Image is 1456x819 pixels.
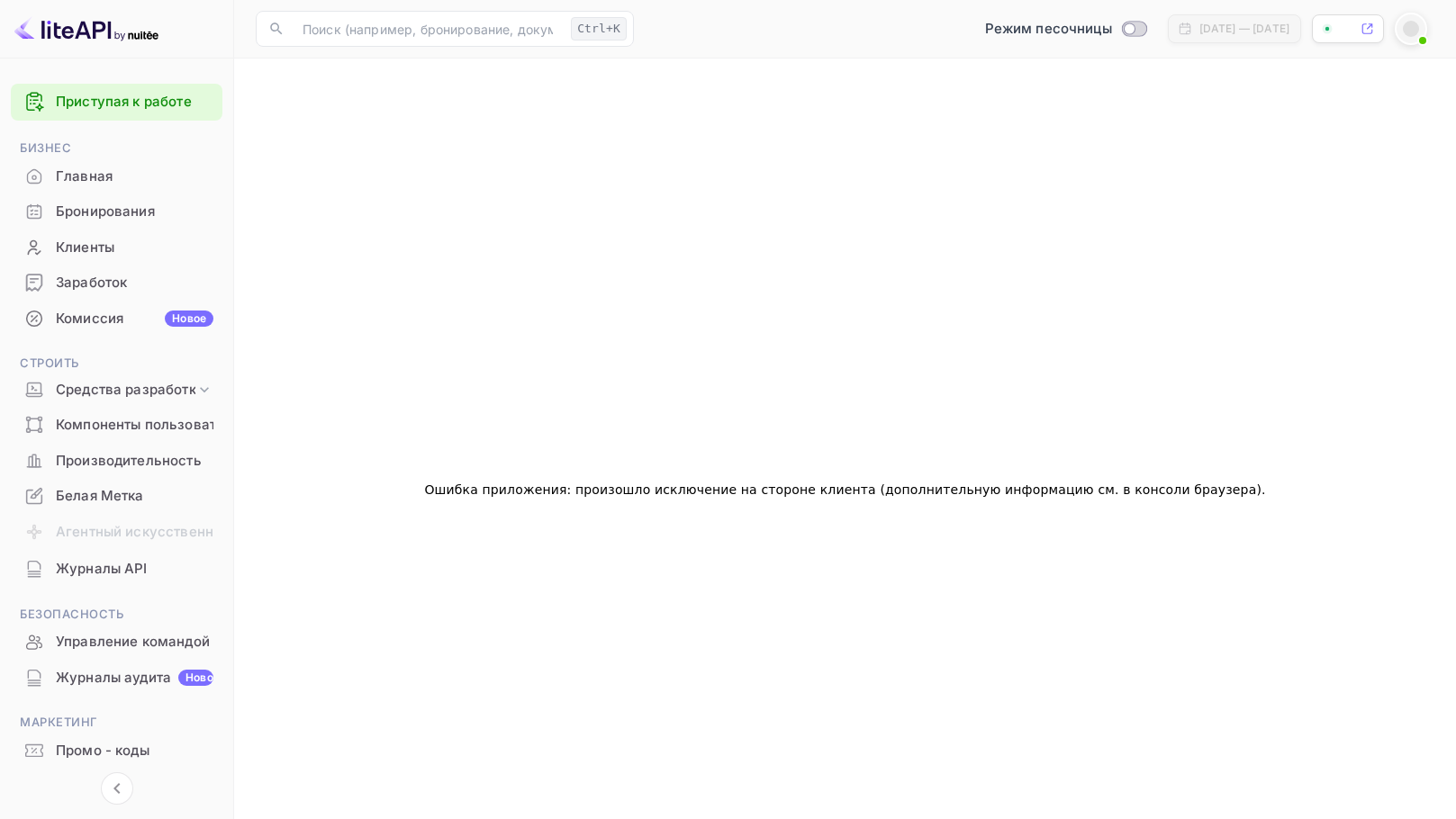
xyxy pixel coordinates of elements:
[56,166,113,187] ya-tr-span: Главная
[20,140,71,155] ya-tr-span: Бизнес
[56,238,114,258] ya-tr-span: Клиенты
[11,479,222,514] div: Белая Метка
[20,715,98,729] ya-tr-span: Маркетинг
[11,444,222,479] div: Производительность
[292,11,564,47] input: Поиск (например, бронирование, документация)
[56,451,202,472] ya-tr-span: Производительность
[11,408,222,441] a: Компоненты пользовательского интерфейса
[56,486,144,507] ya-tr-span: Белая Метка
[56,92,213,112] a: Приступая к работе
[56,415,366,436] ya-tr-span: Компоненты пользовательского интерфейса
[56,273,127,293] ya-tr-span: Заработок
[11,159,222,194] div: Главная
[11,733,222,767] a: Промо - коды
[56,380,204,400] ya-tr-span: Средства разработки
[11,444,222,477] a: Производительность
[11,159,222,193] a: Главная
[11,265,222,301] div: Заработок
[11,230,222,265] div: Клиенты
[185,670,220,684] ya-tr-span: Новое
[11,552,222,585] a: Журналы API
[11,84,222,121] div: Приступая к работе
[20,355,79,370] ya-tr-span: Строить
[11,194,222,229] div: Бронирования
[56,668,171,688] ya-tr-span: Журналы аудита
[14,14,158,43] img: Логотип LiteAPI
[56,559,148,580] ya-tr-span: Журналы API
[11,661,222,696] div: Журналы аудитаНовое
[11,301,222,335] a: КомиссияНовое
[11,230,222,264] a: Клиенты
[11,733,222,769] div: Промо - коды
[56,202,155,222] ya-tr-span: Бронирования
[985,20,1112,37] ya-tr-span: Режим песочницы
[11,625,222,660] div: Управление командой
[11,265,222,299] a: Заработок
[11,408,222,443] div: Компоненты пользовательского интерфейса
[11,625,222,658] a: Управление командой
[56,309,123,329] ya-tr-span: Комиссия
[56,741,149,761] ya-tr-span: Промо - коды
[577,22,620,35] ya-tr-span: Ctrl+K
[11,194,222,228] a: Бронирования
[978,19,1153,40] div: Переключиться в производственный режим
[20,607,123,621] ya-tr-span: Безопасность
[56,632,210,652] ya-tr-span: Управление командой
[56,93,192,110] ya-tr-span: Приступая к работе
[11,661,222,694] a: Журналы аудитаНовое
[11,301,222,337] div: КомиссияНовое
[11,479,222,512] a: Белая Метка
[11,552,222,587] div: Журналы API
[1199,22,1289,35] ya-tr-span: [DATE] — [DATE]
[172,311,206,325] ya-tr-span: Новое
[424,482,1262,497] ya-tr-span: Ошибка приложения: произошло исключение на стороне клиента (дополнительную информацию см. в консо...
[1262,482,1266,497] ya-tr-span: .
[11,374,222,406] div: Средства разработки
[101,772,133,805] button: Свернуть навигацию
